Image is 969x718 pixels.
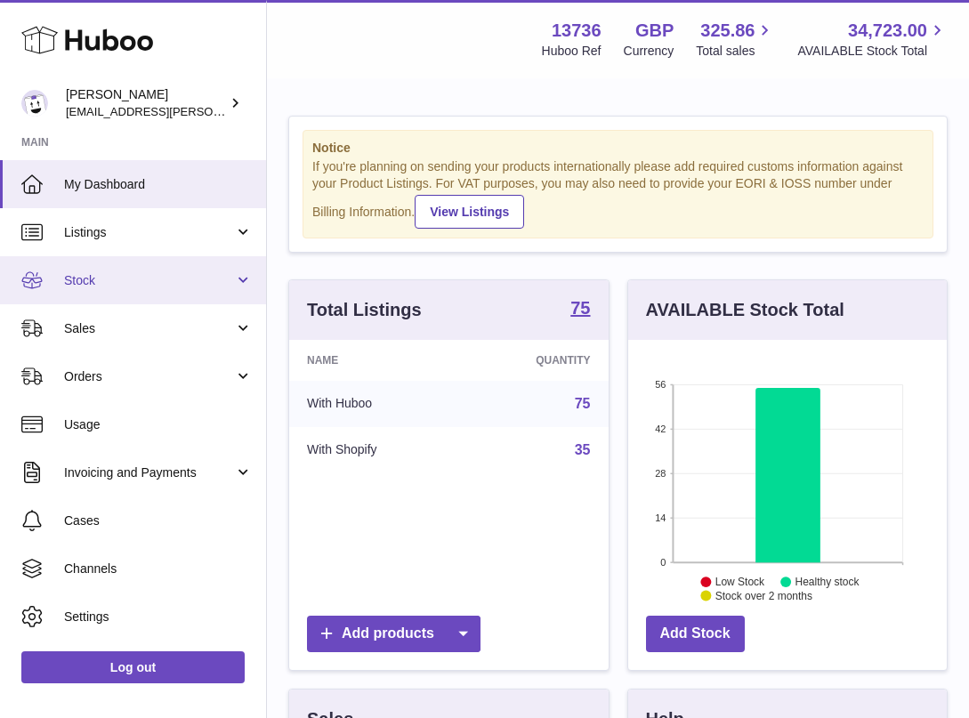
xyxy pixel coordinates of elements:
strong: Notice [312,140,924,157]
a: Add Stock [646,616,745,652]
a: 325.86 Total sales [696,19,775,60]
span: Sales [64,320,234,337]
text: 0 [660,557,666,568]
strong: 13736 [552,19,602,43]
h3: AVAILABLE Stock Total [646,298,844,322]
div: Huboo Ref [542,43,602,60]
a: Log out [21,651,245,683]
text: Low Stock [715,576,764,588]
text: 56 [655,379,666,390]
span: 34,723.00 [848,19,927,43]
text: 28 [655,468,666,479]
div: [PERSON_NAME] [66,86,226,120]
span: Stock [64,272,234,289]
th: Quantity [461,340,608,381]
span: Total sales [696,43,775,60]
strong: 75 [570,299,590,317]
span: Orders [64,368,234,385]
div: Currency [624,43,674,60]
div: If you're planning on sending your products internationally please add required customs informati... [312,158,924,228]
h3: Total Listings [307,298,422,322]
span: AVAILABLE Stock Total [797,43,948,60]
text: 14 [655,512,666,523]
a: 34,723.00 AVAILABLE Stock Total [797,19,948,60]
td: With Shopify [289,427,461,473]
text: 42 [655,424,666,434]
a: 75 [575,396,591,411]
a: 35 [575,442,591,457]
a: 75 [570,299,590,320]
span: Usage [64,416,253,433]
a: Add products [307,616,480,652]
span: Settings [64,609,253,625]
span: Listings [64,224,234,241]
span: Cases [64,512,253,529]
td: With Huboo [289,381,461,427]
span: [EMAIL_ADDRESS][PERSON_NAME][DOMAIN_NAME] [66,104,357,118]
span: My Dashboard [64,176,253,193]
span: Channels [64,561,253,577]
a: View Listings [415,195,524,229]
strong: GBP [635,19,674,43]
img: horia@orea.uk [21,90,48,117]
text: Healthy stock [795,576,860,588]
span: Invoicing and Payments [64,464,234,481]
span: 325.86 [700,19,755,43]
text: Stock over 2 months [715,590,812,602]
th: Name [289,340,461,381]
